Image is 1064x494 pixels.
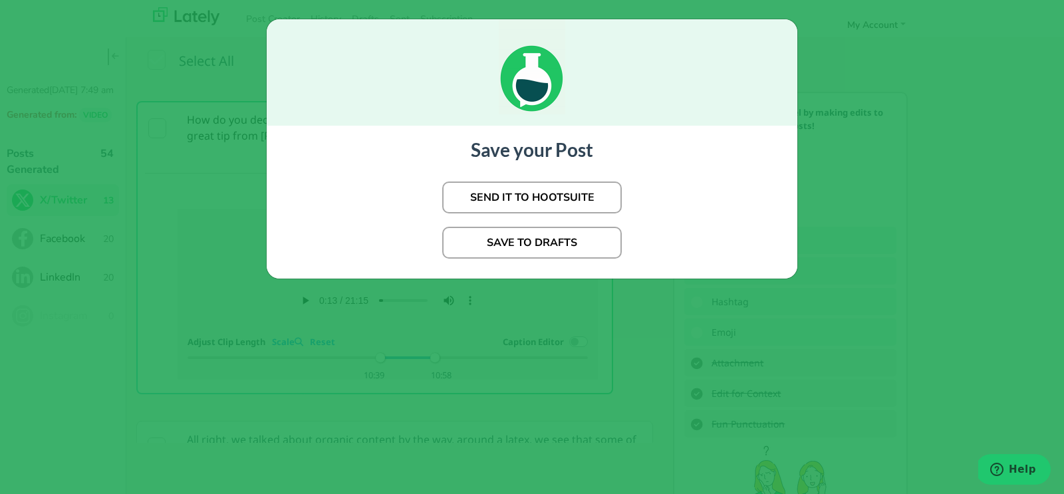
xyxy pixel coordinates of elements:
h3: Save your Post [280,139,784,162]
img: loading_green.c7b22621.gif [499,19,565,114]
button: SEND IT TO HOOTSUITE [442,182,622,213]
iframe: Opens a widget where you can find more information [978,454,1051,487]
button: SAVE TO DRAFTS [442,227,622,259]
